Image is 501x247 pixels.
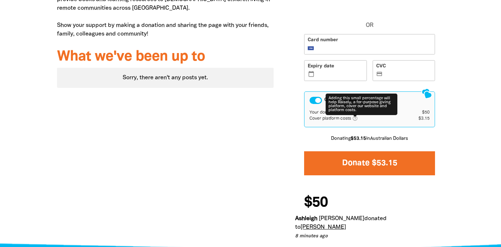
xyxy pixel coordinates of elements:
iframe: Secure card number input frame [316,45,431,51]
i: help_outlined [352,115,364,121]
button: Donate $53.15 [304,151,435,175]
div: Donation stream [295,191,444,240]
p: Donating in Australian Dollars [304,136,435,143]
div: Paginated content [57,68,274,88]
i: calendar_today [308,71,315,77]
td: $3.15 [408,115,430,122]
button: Cover our platform costs [309,97,322,104]
b: $53.15 [351,137,366,141]
div: Sorry, there aren't any posts yet. [57,68,274,88]
iframe: Secure expiration date input frame [316,71,363,77]
em: Ashleigh [295,216,317,221]
span: OR [304,21,435,30]
p: 8 minutes ago [295,233,438,240]
td: Cover platform costs [309,115,407,122]
span: $50 [304,196,328,210]
h3: What we've been up to [57,49,274,65]
td: $50 [408,110,430,115]
td: Your donation [309,110,407,115]
a: [PERSON_NAME] [301,225,346,230]
em: [PERSON_NAME] [319,216,364,221]
i: credit_card [376,71,383,77]
iframe: PayPal-paypal [304,5,435,21]
img: Visa [308,46,314,50]
iframe: Secure CVC input frame [384,71,432,77]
